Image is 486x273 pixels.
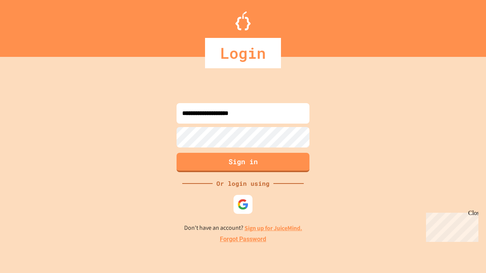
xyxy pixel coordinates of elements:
iframe: chat widget [454,243,478,265]
a: Sign up for JuiceMind. [245,224,302,232]
img: Logo.svg [235,11,251,30]
div: Login [205,38,281,68]
img: google-icon.svg [237,199,249,210]
button: Sign in [177,153,309,172]
a: Forgot Password [220,235,266,244]
p: Don't have an account? [184,223,302,233]
div: Or login using [213,179,273,188]
div: Chat with us now!Close [3,3,52,48]
iframe: chat widget [423,210,478,242]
